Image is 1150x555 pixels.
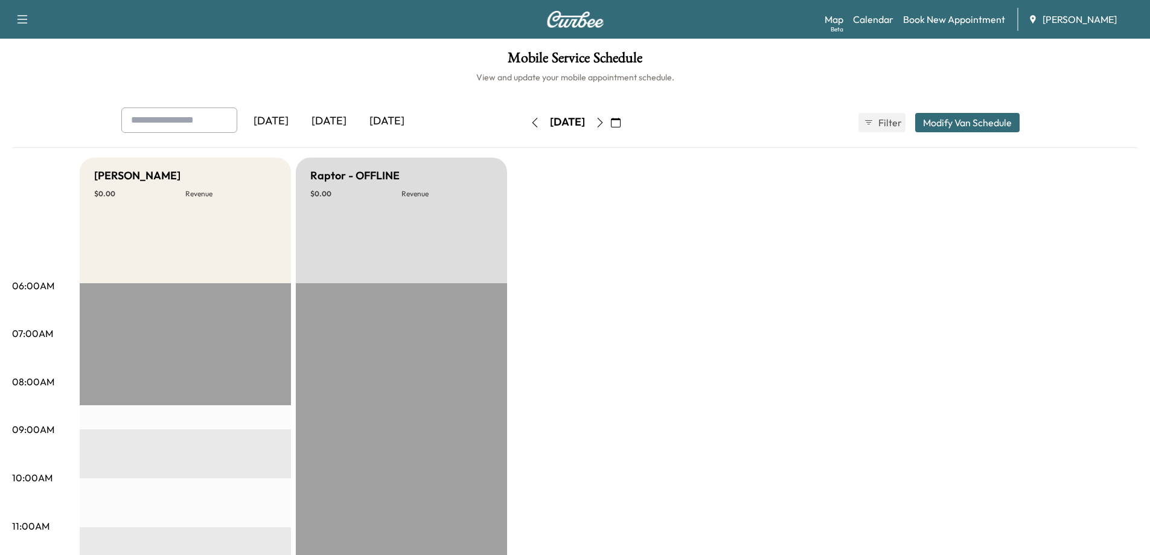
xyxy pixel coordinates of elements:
div: [DATE] [300,107,358,135]
p: 06:00AM [12,278,54,293]
p: 07:00AM [12,326,53,341]
h1: Mobile Service Schedule [12,51,1138,71]
p: Revenue [401,189,493,199]
div: [DATE] [550,115,585,130]
img: Curbee Logo [546,11,604,28]
h5: Raptor - OFFLINE [310,167,400,184]
a: MapBeta [825,12,843,27]
button: Filter [858,113,906,132]
button: Modify Van Schedule [915,113,1020,132]
div: [DATE] [242,107,300,135]
p: $ 0.00 [94,189,185,199]
p: 10:00AM [12,470,53,485]
span: [PERSON_NAME] [1043,12,1117,27]
span: Filter [878,115,900,130]
div: [DATE] [358,107,416,135]
p: 11:00AM [12,519,50,533]
p: Revenue [185,189,276,199]
p: 09:00AM [12,422,54,437]
p: $ 0.00 [310,189,401,199]
a: Calendar [853,12,893,27]
p: 08:00AM [12,374,54,389]
a: Book New Appointment [903,12,1005,27]
h6: View and update your mobile appointment schedule. [12,71,1138,83]
div: Beta [831,25,843,34]
h5: [PERSON_NAME] [94,167,180,184]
